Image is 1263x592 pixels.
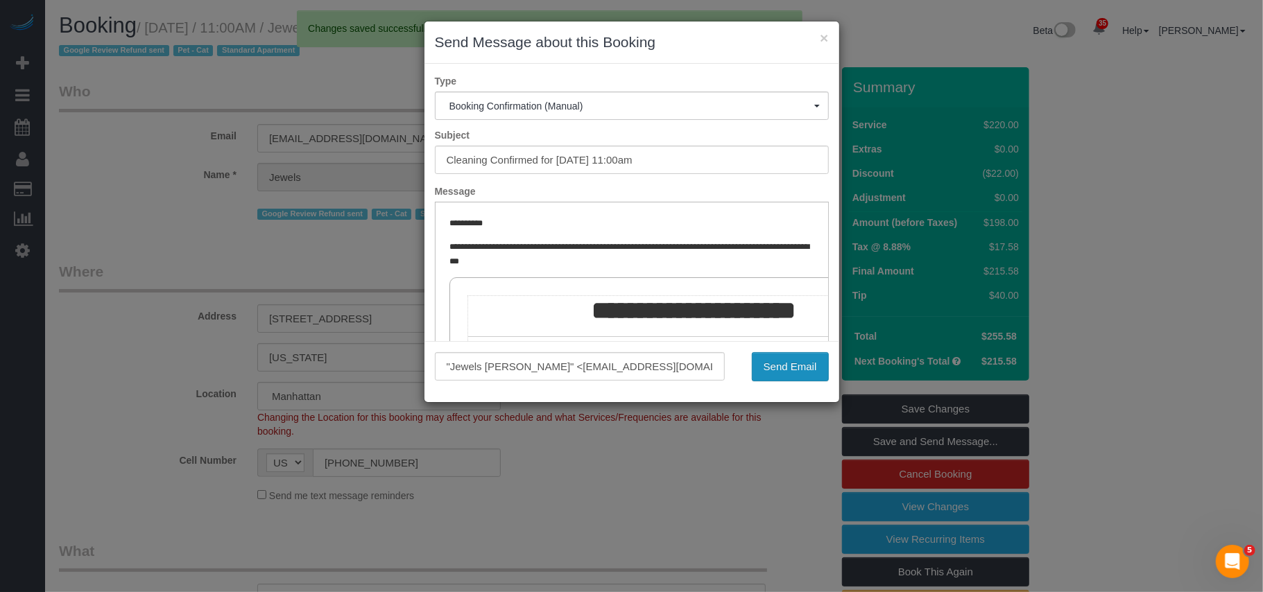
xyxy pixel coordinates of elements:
iframe: Rich Text Editor, editor1 [436,202,828,419]
label: Subject [424,128,839,142]
iframe: Intercom live chat [1216,545,1249,578]
input: Subject [435,146,829,174]
h3: Send Message about this Booking [435,32,829,53]
span: Booking Confirmation (Manual) [449,101,814,112]
label: Message [424,184,839,198]
label: Type [424,74,839,88]
span: 5 [1244,545,1255,556]
button: Send Email [752,352,829,381]
button: Booking Confirmation (Manual) [435,92,829,120]
button: × [820,31,828,45]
